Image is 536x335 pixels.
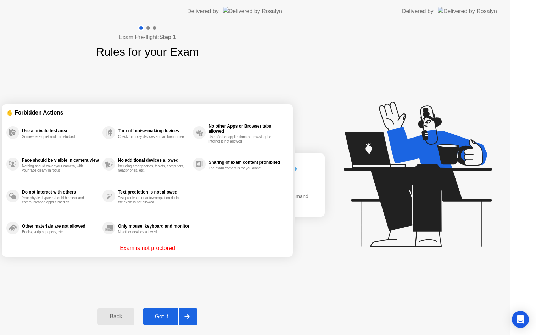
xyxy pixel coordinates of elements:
[118,135,185,139] div: Check for noisy devices and ambient noise
[22,224,99,229] div: Other materials are not allowed
[208,160,285,165] div: Sharing of exam content prohibited
[402,7,434,16] div: Delivered by
[118,164,185,173] div: Including smartphones, tablets, computers, headphones, etc.
[96,43,199,60] h1: Rules for your Exam
[22,158,99,163] div: Face should be visible in camera view
[438,7,497,15] img: Delivered by Rosalyn
[22,196,89,205] div: Your physical space should be clear and communication apps turned off
[120,244,175,252] p: Exam is not proctored
[22,190,99,195] div: Do not interact with others
[100,313,132,320] div: Back
[118,196,185,205] div: Text prediction or auto-completion during the exam is not allowed
[118,224,189,229] div: Only mouse, keyboard and monitor
[143,308,197,325] button: Got it
[159,34,176,40] b: Step 1
[22,128,99,133] div: Use a private test area
[208,124,285,134] div: No other Apps or Browser tabs allowed
[22,164,89,173] div: Nothing should cover your camera, with your face clearly in focus
[22,135,89,139] div: Somewhere quiet and undisturbed
[97,308,134,325] button: Back
[208,166,275,171] div: The exam content is for you alone
[119,33,176,41] h4: Exam Pre-flight:
[118,190,189,195] div: Text prediction is not allowed
[6,108,289,117] div: ✋ Forbidden Actions
[118,230,185,234] div: No other devices allowed
[208,135,275,144] div: Use of other applications or browsing the internet is not allowed
[223,7,282,15] img: Delivered by Rosalyn
[22,230,89,234] div: Books, scripts, papers, etc
[187,7,219,16] div: Delivered by
[118,128,189,133] div: Turn off noise-making devices
[512,311,529,328] div: Open Intercom Messenger
[145,313,178,320] div: Got it
[118,158,189,163] div: No additional devices allowed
